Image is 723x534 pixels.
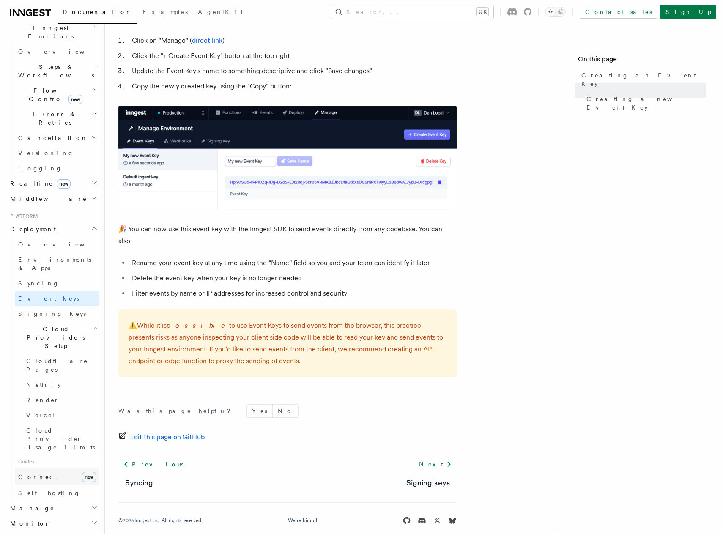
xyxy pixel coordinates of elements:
em: possible [167,321,229,329]
button: No [273,405,298,417]
span: Self hosting [18,490,80,496]
button: Steps & Workflows [15,59,99,83]
a: Cloud Provider Usage Limits [23,423,99,455]
span: Errors & Retries [15,110,92,127]
span: ⚠️ [129,321,137,329]
span: Platform [7,213,38,220]
li: Update the Event Key's name to something descriptive and click "Save changes" [129,65,457,77]
span: Deployment [7,225,56,233]
span: Edit this page on GitHub [130,431,205,443]
a: Creating a new Event Key [583,91,706,115]
a: Netlify [23,377,99,392]
span: Monitor [7,519,50,528]
div: Deployment [7,237,99,501]
span: Overview [18,48,105,55]
button: Cloud Providers Setup [15,321,99,353]
span: Vercel [26,412,55,419]
span: new [57,179,71,189]
span: Steps & Workflows [15,63,94,79]
p: While it is to use Event Keys to send events from the browser, this practice presents risks as an... [129,320,446,367]
a: Versioning [15,145,99,161]
a: Logging [15,161,99,176]
button: Manage [7,501,99,516]
span: Versioning [18,150,74,156]
span: Guides [15,455,99,468]
span: Inngest Functions [7,24,91,41]
a: Connectnew [15,468,99,485]
span: Creating a new Event Key [586,95,706,112]
button: Cancellation [15,130,99,145]
span: Middleware [7,194,87,203]
a: AgentKit [193,3,248,23]
a: Documentation [58,3,137,24]
li: Copy the newly created key using the “Copy” button: [129,80,457,92]
span: Cloud Providers Setup [15,325,93,350]
a: Syncing [125,477,153,489]
button: Deployment [7,222,99,237]
a: Overview [15,237,99,252]
button: Yes [247,405,272,417]
span: Creating an Event Key [581,71,706,88]
span: Logging [18,165,62,172]
a: Previous [118,457,188,472]
a: Syncing [15,276,99,291]
a: Overview [15,44,99,59]
span: Environments & Apps [18,256,91,271]
p: 🎉 You can now use this event key with the Inngest SDK to send events directly from any codebase. ... [118,223,457,247]
span: Examples [142,8,188,15]
span: AgentKit [198,8,243,15]
button: Inngest Functions [7,20,99,44]
li: Rename your event key at any time using the “Name” field so you and your team can identify it later [129,257,457,269]
span: Netlify [26,381,61,388]
span: Render [26,397,59,403]
span: Signing keys [18,310,86,317]
span: Syncing [18,280,59,287]
span: Documentation [63,8,132,15]
a: Sign Up [660,5,716,19]
a: Edit this page on GitHub [118,431,205,443]
button: Flow Controlnew [15,83,99,107]
li: Click the "+ Create Event Key" button at the top right [129,50,457,62]
a: direct link [192,36,222,44]
kbd: ⌘K [477,8,488,16]
a: Environments & Apps [15,252,99,276]
a: Creating an Event Key [578,68,706,91]
a: Contact sales [580,5,657,19]
a: Examples [137,3,193,23]
span: Flow Control [15,86,93,103]
div: Cloud Providers Setup [15,353,99,455]
span: Event keys [18,295,79,302]
button: Toggle dark mode [545,7,566,17]
span: new [82,472,96,482]
a: Cloudflare Pages [23,353,99,377]
span: Cloud Provider Usage Limits [26,427,95,451]
span: Cloudflare Pages [26,358,88,373]
span: new [68,95,82,104]
a: Signing keys [406,477,450,489]
button: Realtimenew [7,176,99,191]
li: Click on "Manage" ( ) [129,35,457,47]
a: Render [23,392,99,408]
p: Was this page helpful? [118,407,236,415]
a: Next [414,457,457,472]
a: Signing keys [15,306,99,321]
li: Filter events by name or IP addresses for increased control and security [129,288,457,299]
span: Cancellation [15,134,88,142]
button: Errors & Retries [15,107,99,130]
button: Search...⌘K [331,5,493,19]
div: Inngest Functions [7,44,99,176]
span: Connect [18,474,56,480]
span: Manage [7,504,55,512]
li: Delete the event key when your key is no longer needed [129,272,457,284]
a: Event keys [15,291,99,306]
img: A newly created Event Key in the Inngest Cloud dashboard [118,106,457,210]
span: Overview [18,241,105,248]
span: Realtime [7,179,71,188]
div: © 2025 Inngest Inc. All rights reserved. [118,517,203,524]
h4: On this page [578,54,706,68]
a: Self hosting [15,485,99,501]
button: Middleware [7,191,99,206]
button: Monitor [7,516,99,531]
a: We're hiring! [288,517,317,524]
a: Vercel [23,408,99,423]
